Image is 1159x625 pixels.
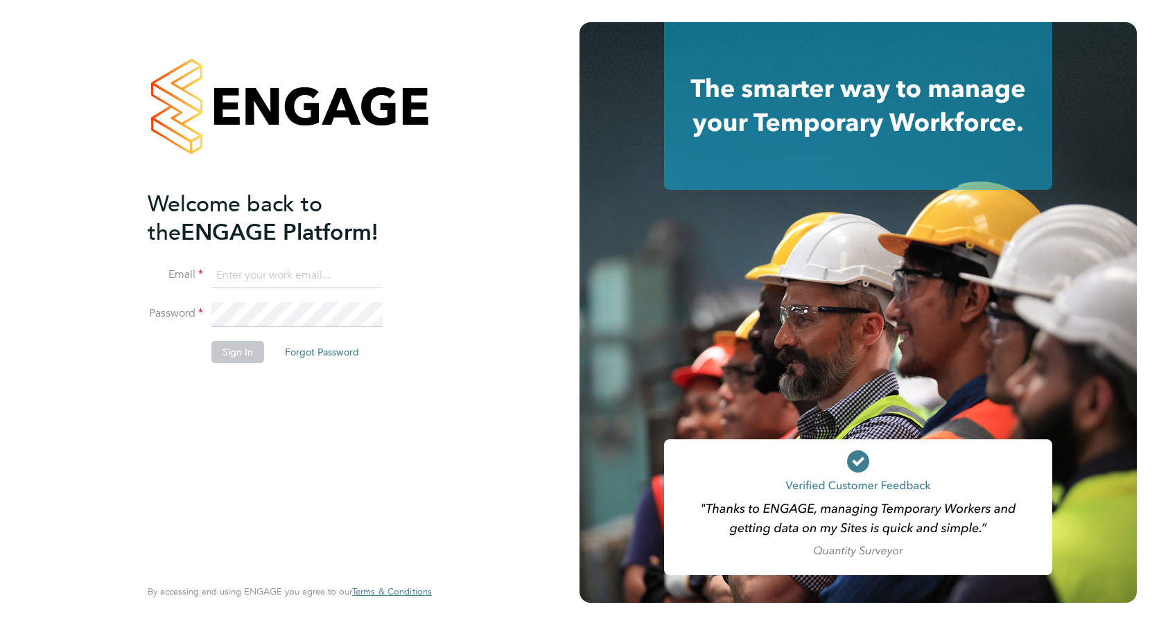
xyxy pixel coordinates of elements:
h2: ENGAGE Platform! [148,190,418,247]
input: Enter your work email... [211,263,383,288]
span: By accessing and using ENGAGE you agree to our [148,586,432,597]
span: Terms & Conditions [352,586,432,597]
button: Sign In [211,341,264,363]
a: Terms & Conditions [352,586,432,597]
label: Email [148,267,203,282]
label: Password [148,306,203,321]
span: Welcome back to the [148,191,322,246]
button: Forgot Password [274,341,370,363]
